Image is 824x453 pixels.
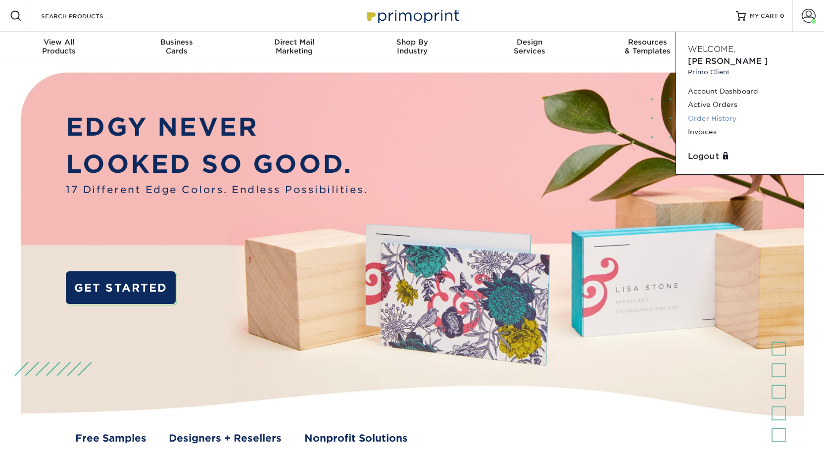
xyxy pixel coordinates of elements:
[688,85,812,98] a: Account Dashboard
[66,108,368,146] p: EDGY NEVER
[353,38,471,55] div: Industry
[353,32,471,63] a: Shop ByIndustry
[688,151,812,162] a: Logout
[118,38,236,47] span: Business
[471,38,588,55] div: Services
[66,271,176,304] a: GET STARTED
[118,32,236,63] a: BusinessCards
[588,32,706,63] a: Resources& Templates
[688,112,812,125] a: Order History
[2,423,84,450] iframe: Google Customer Reviews
[688,125,812,139] a: Invoices
[688,98,812,111] a: Active Orders
[118,38,236,55] div: Cards
[75,431,146,446] a: Free Samples
[780,12,784,19] span: 0
[588,38,706,55] div: & Templates
[66,146,368,183] p: LOOKED SO GOOD.
[471,38,588,47] span: Design
[40,10,137,22] input: SEARCH PRODUCTS.....
[304,431,408,446] a: Nonprofit Solutions
[688,56,768,66] span: [PERSON_NAME]
[66,183,368,198] span: 17 Different Edge Colors. Endless Possibilities.
[169,431,282,446] a: Designers + Resellers
[588,38,706,47] span: Resources
[353,38,471,47] span: Shop By
[236,38,353,55] div: Marketing
[750,12,778,20] span: MY CART
[688,45,735,54] span: Welcome,
[471,32,588,63] a: DesignServices
[236,32,353,63] a: Direct MailMarketing
[688,67,812,77] small: Primo Client
[236,38,353,47] span: Direct Mail
[363,5,462,26] img: Primoprint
